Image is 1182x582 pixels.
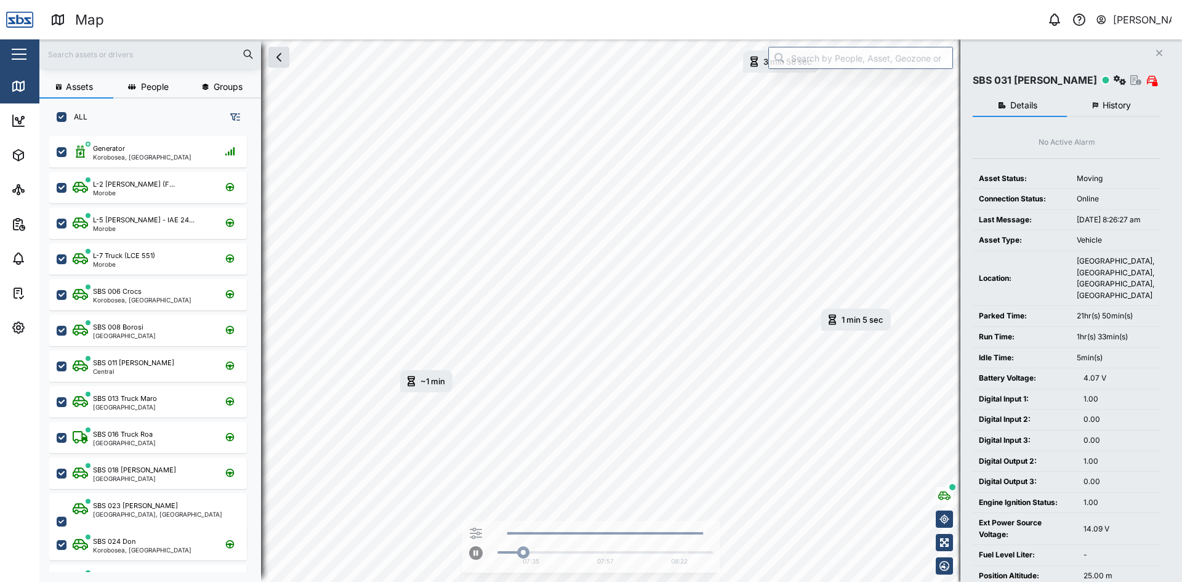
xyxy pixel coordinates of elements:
span: Groups [214,83,243,91]
div: Connection Status: [979,193,1064,205]
div: Map [32,79,60,93]
div: Tasks [32,286,66,300]
div: Battery Voltage: [979,373,1071,384]
div: SBS 031 [PERSON_NAME] [973,73,1097,88]
div: [GEOGRAPHIC_DATA] [93,440,156,446]
div: [DATE] 8:26:27 am [1077,214,1154,226]
div: Vehicle [1077,235,1154,246]
div: SBS 006 Crocs [93,286,142,297]
div: 25.00 m [1083,570,1154,582]
div: - [1083,549,1154,561]
div: 21hr(s) 50min(s) [1077,310,1154,322]
div: 1.00 [1083,497,1154,509]
div: Map marker [743,51,819,73]
div: 08:22 [671,557,688,567]
div: 07:57 [597,557,614,567]
input: Search assets or drivers [47,45,254,63]
img: Main Logo [6,6,33,33]
div: SBS 016 Truck Roa [93,429,153,440]
div: Korobosea, [GEOGRAPHIC_DATA] [93,297,191,303]
div: SBS 018 [PERSON_NAME] [93,465,176,475]
div: SBS 013 Truck Maro [93,394,157,404]
div: L-2 [PERSON_NAME] (F... [93,179,175,190]
div: 14.09 V [1083,523,1154,535]
div: Digital Input 1: [979,394,1071,405]
div: L-7 Truck (LCE 551) [93,251,155,261]
div: Sites [32,183,62,196]
div: Asset Status: [979,173,1064,185]
div: Engine Ignition Status: [979,497,1071,509]
div: Online [1077,193,1154,205]
div: Digital Input 3: [979,435,1071,447]
div: Map marker [400,370,452,392]
div: 0.00 [1083,435,1154,447]
div: Reports [32,217,74,231]
div: Moving [1077,173,1154,185]
div: 3 min 58 sec [763,58,812,66]
div: Digital Output 3: [979,476,1071,488]
div: [PERSON_NAME] [1113,12,1172,28]
div: 4.07 V [1083,373,1154,384]
input: Search by People, Asset, Geozone or Place [768,47,953,69]
span: History [1103,101,1131,110]
span: Details [1010,101,1037,110]
div: [GEOGRAPHIC_DATA], [GEOGRAPHIC_DATA], [GEOGRAPHIC_DATA], [GEOGRAPHIC_DATA] [1077,256,1154,301]
div: No Active Alarm [1039,137,1095,148]
div: [GEOGRAPHIC_DATA], [GEOGRAPHIC_DATA] [93,511,222,517]
div: Last Message: [979,214,1064,226]
div: Ext Power Source Voltage: [979,517,1071,540]
span: Assets [66,83,93,91]
div: [GEOGRAPHIC_DATA] [93,404,157,410]
div: Asset Type: [979,235,1064,246]
div: Morobe [93,190,175,196]
div: SBS 024 Don [93,536,136,547]
div: 07:35 [523,557,539,567]
div: ~1 min [420,378,445,386]
div: Assets [32,148,70,162]
div: Digital Input 2: [979,414,1071,426]
div: Run Time: [979,331,1064,343]
div: 5min(s) [1077,352,1154,364]
button: [PERSON_NAME] [1095,11,1172,28]
canvas: Map [39,39,1182,582]
div: SBS 023 [PERSON_NAME] [93,501,178,511]
div: Korobosea, [GEOGRAPHIC_DATA] [93,547,191,553]
div: Central [93,368,174,374]
div: Position Altitude: [979,570,1071,582]
div: SBS 011 [PERSON_NAME] [93,358,174,368]
div: Morobe [93,261,155,267]
div: 0.00 [1083,476,1154,488]
div: Parked Time: [979,310,1064,322]
div: Settings [32,321,76,334]
div: 1 min 5 sec [842,316,883,324]
div: Map marker [821,309,891,331]
div: Fuel Level Liter: [979,549,1071,561]
div: Alarms [32,252,70,265]
label: ALL [66,112,87,122]
div: 1hr(s) 33min(s) [1077,331,1154,343]
div: Idle Time: [979,352,1064,364]
div: L-5 [PERSON_NAME] - IAE 24... [93,215,195,225]
div: 1.00 [1083,394,1154,405]
div: Dashboard [32,114,87,127]
div: Morobe [93,225,195,232]
div: grid [49,132,260,572]
div: [GEOGRAPHIC_DATA] [93,333,156,339]
div: 0.00 [1083,414,1154,426]
div: Korobosea, [GEOGRAPHIC_DATA] [93,154,191,160]
div: Map [75,9,104,31]
div: Generator [93,143,125,154]
div: 1.00 [1083,456,1154,467]
div: Digital Output 2: [979,456,1071,467]
span: People [141,83,169,91]
div: SBS 008 Borosi [93,322,143,333]
div: Location: [979,273,1064,285]
div: [GEOGRAPHIC_DATA] [93,475,176,482]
